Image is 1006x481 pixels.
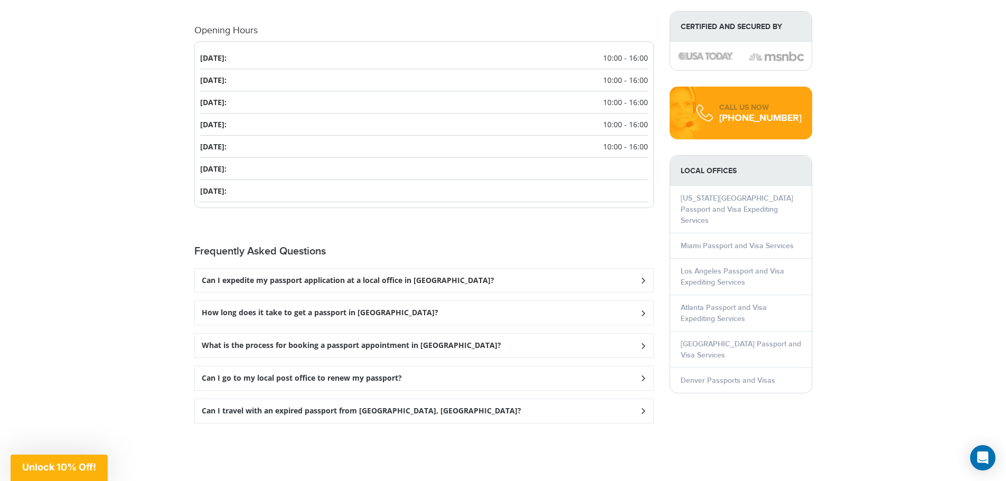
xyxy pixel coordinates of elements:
div: Unlock 10% Off! [11,455,108,481]
span: 10:00 - 16:00 [603,74,648,86]
li: [DATE]: [200,114,648,136]
h3: Can I expedite my passport application at a local office in [GEOGRAPHIC_DATA]? [202,276,494,285]
h2: Frequently Asked Questions [194,245,654,258]
li: [DATE]: [200,136,648,158]
li: [DATE]: [200,91,648,114]
li: [DATE]: [200,47,648,69]
strong: LOCAL OFFICES [670,156,812,186]
a: Denver Passports and Visas [681,376,775,385]
strong: Certified and Secured by [670,12,812,42]
a: Los Angeles Passport and Visa Expediting Services [681,267,784,287]
span: 10:00 - 16:00 [603,141,648,152]
span: Unlock 10% Off! [22,461,96,473]
span: 10:00 - 16:00 [603,119,648,130]
img: image description [678,52,733,60]
span: 10:00 - 16:00 [603,97,648,108]
a: [GEOGRAPHIC_DATA] Passport and Visa Services [681,339,801,360]
h4: Opening Hours [194,25,654,36]
li: [DATE]: [200,158,648,180]
h3: How long does it take to get a passport in [GEOGRAPHIC_DATA]? [202,308,438,317]
li: [DATE]: [200,69,648,91]
li: [DATE]: [200,180,648,202]
h3: Can I go to my local post office to renew my passport? [202,374,402,383]
img: image description [749,50,804,63]
span: 10:00 - 16:00 [603,52,648,63]
div: Open Intercom Messenger [970,445,995,470]
div: [PHONE_NUMBER] [719,113,802,124]
h3: What is the process for booking a passport appointment in [GEOGRAPHIC_DATA]? [202,341,501,350]
div: CALL US NOW [719,102,802,113]
a: [US_STATE][GEOGRAPHIC_DATA] Passport and Visa Expediting Services [681,194,793,225]
h3: Can I travel with an expired passport from [GEOGRAPHIC_DATA], [GEOGRAPHIC_DATA]? [202,407,521,416]
a: Atlanta Passport and Visa Expediting Services [681,303,767,323]
a: Miami Passport and Visa Services [681,241,794,250]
